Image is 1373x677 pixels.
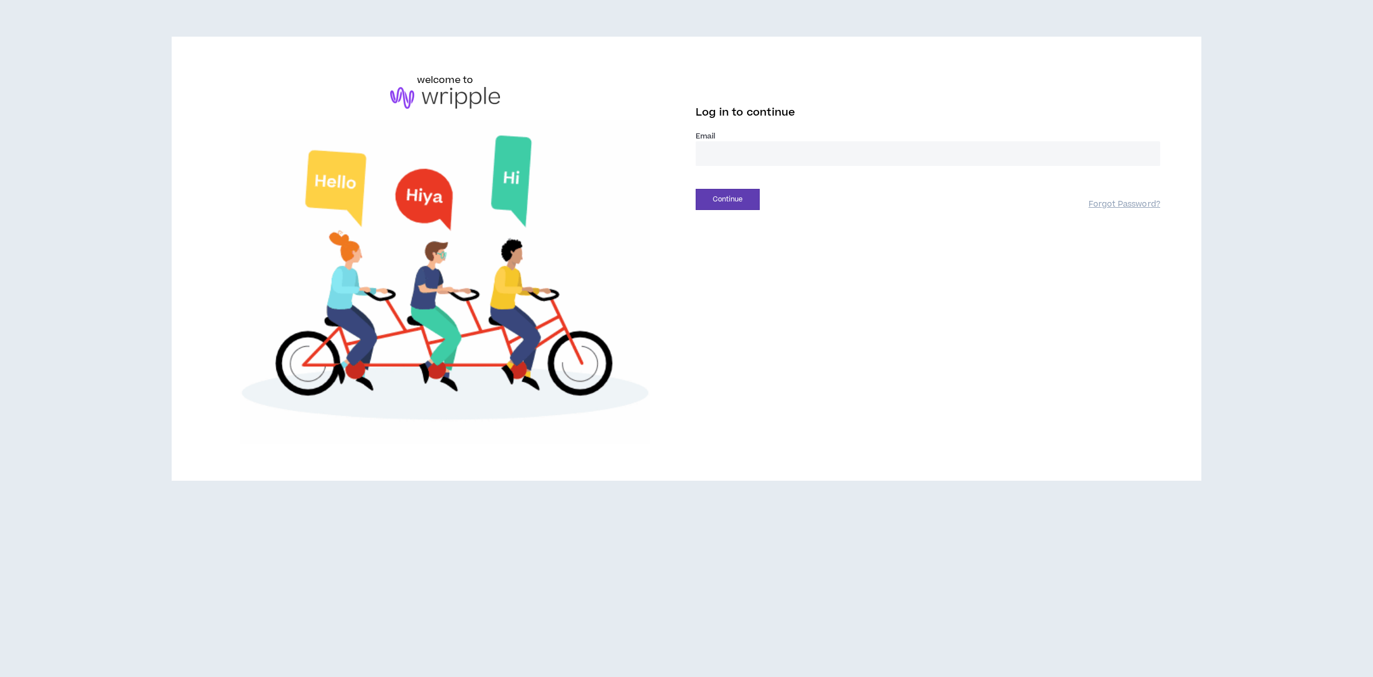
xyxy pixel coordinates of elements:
span: Log in to continue [696,105,795,120]
img: Welcome to Wripple [213,120,677,445]
img: logo-brand.png [390,87,500,109]
label: Email [696,131,1160,141]
h6: welcome to [417,73,474,87]
button: Continue [696,189,760,210]
a: Forgot Password? [1089,199,1160,210]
